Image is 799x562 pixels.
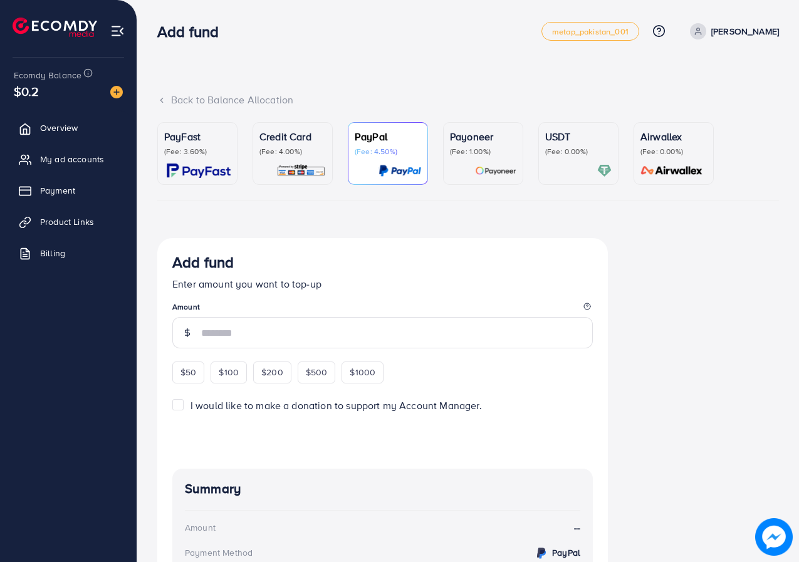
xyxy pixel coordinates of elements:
strong: -- [574,521,580,535]
h3: Add fund [172,253,234,271]
img: credit [534,546,549,561]
span: I would like to make a donation to support my Account Manager. [191,398,482,412]
img: card [379,164,421,178]
p: PayPal [355,129,421,144]
a: Billing [9,241,127,266]
p: (Fee: 4.00%) [259,147,326,157]
span: $200 [261,366,283,378]
img: logo [13,18,97,37]
p: Payoneer [450,129,516,144]
a: [PERSON_NAME] [685,23,779,39]
span: $0.2 [14,82,39,100]
span: Payment [40,184,75,197]
a: Payment [9,178,127,203]
span: $50 [180,366,196,378]
legend: Amount [172,301,593,317]
span: $500 [306,366,328,378]
img: card [167,164,231,178]
p: (Fee: 0.00%) [545,147,612,157]
div: Amount [185,521,216,534]
p: USDT [545,129,612,144]
p: PayFast [164,129,231,144]
span: $100 [219,366,239,378]
img: card [475,164,516,178]
img: card [276,164,326,178]
img: menu [110,24,125,38]
h4: Summary [185,481,580,497]
a: My ad accounts [9,147,127,172]
p: Airwallex [640,129,707,144]
img: card [597,164,612,178]
img: image [110,86,123,98]
span: metap_pakistan_001 [552,28,629,36]
p: Credit Card [259,129,326,144]
span: Billing [40,247,65,259]
span: Overview [40,122,78,134]
a: Overview [9,115,127,140]
p: (Fee: 3.60%) [164,147,231,157]
p: (Fee: 1.00%) [450,147,516,157]
div: Back to Balance Allocation [157,93,779,107]
img: image [755,518,793,556]
span: Ecomdy Balance [14,69,81,81]
div: Payment Method [185,546,253,559]
span: My ad accounts [40,153,104,165]
a: metap_pakistan_001 [541,22,639,41]
img: card [637,164,707,178]
span: $1000 [350,366,375,378]
h3: Add fund [157,23,229,41]
p: Enter amount you want to top-up [172,276,593,291]
p: (Fee: 0.00%) [640,147,707,157]
span: Product Links [40,216,94,228]
a: Product Links [9,209,127,234]
p: (Fee: 4.50%) [355,147,421,157]
strong: PayPal [552,546,580,559]
p: [PERSON_NAME] [711,24,779,39]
